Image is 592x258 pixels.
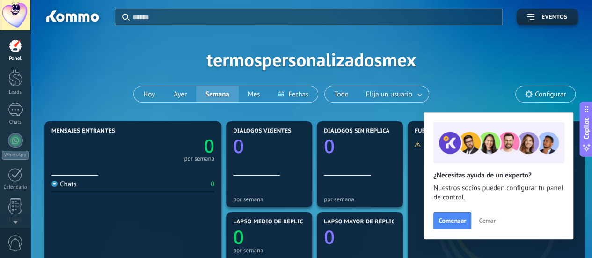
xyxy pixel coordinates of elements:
[324,133,335,159] text: 0
[133,133,214,158] a: 0
[269,86,317,102] button: Fechas
[475,214,500,228] button: Cerrar
[196,86,239,102] button: Semana
[2,119,29,125] div: Chats
[433,212,471,229] button: Comenzar
[324,128,390,134] span: Diálogos sin réplica
[325,86,358,102] button: Todo
[415,128,469,134] span: Fuentes de leads
[51,180,77,189] div: Chats
[582,118,591,139] span: Copilot
[439,217,466,224] span: Comenzar
[324,196,396,203] div: por semana
[433,184,563,202] span: Nuestros socios pueden configurar tu panel de control.
[2,89,29,96] div: Leads
[364,88,414,101] span: Elija un usuario
[239,86,270,102] button: Mes
[414,140,528,148] div: No hay suficientes datos para mostrar
[2,56,29,62] div: Panel
[433,171,563,180] h2: ¿Necesitas ayuda de un experto?
[204,133,214,158] text: 0
[233,219,307,225] span: Lapso medio de réplica
[324,219,398,225] span: Lapso mayor de réplica
[233,247,305,254] div: por semana
[51,128,115,134] span: Mensajes entrantes
[324,224,335,250] text: 0
[516,9,578,25] button: Eventos
[233,196,305,203] div: por semana
[479,217,496,224] span: Cerrar
[541,14,567,21] span: Eventos
[2,184,29,191] div: Calendario
[134,86,164,102] button: Hoy
[358,86,429,102] button: Elija un usuario
[233,224,244,250] text: 0
[211,180,214,189] div: 0
[2,151,29,160] div: WhatsApp
[233,128,292,134] span: Diálogos vigentes
[535,90,566,98] span: Configurar
[184,156,214,161] div: por semana
[51,181,58,187] img: Chats
[164,86,196,102] button: Ayer
[233,133,244,159] text: 0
